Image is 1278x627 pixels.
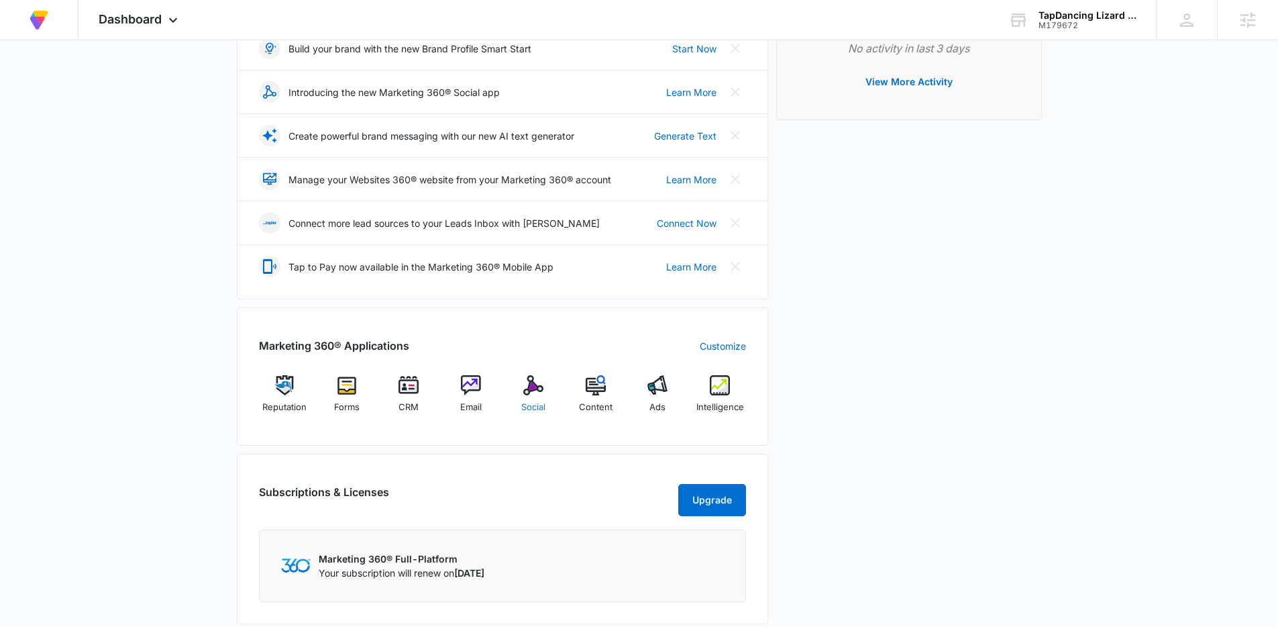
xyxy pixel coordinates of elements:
a: Connect Now [657,216,716,230]
p: Introducing the new Marketing 360® Social app [288,85,500,99]
a: Learn More [666,173,716,187]
button: Close [725,38,746,59]
span: Forms [334,401,360,414]
p: Manage your Websites 360® website from your Marketing 360® account [288,173,611,187]
button: Close [725,81,746,103]
img: Volusion [27,8,51,32]
button: Close [725,256,746,277]
button: Upgrade [678,484,746,516]
p: No activity in last 3 days [798,40,1020,56]
p: Connect more lead sources to your Leads Inbox with [PERSON_NAME] [288,216,600,230]
span: Intelligence [696,401,744,414]
a: Content [570,375,621,424]
a: CRM [383,375,435,424]
a: Email [445,375,497,424]
a: Reputation [259,375,311,424]
span: CRM [398,401,419,414]
a: Learn More [666,260,716,274]
a: Customize [700,339,746,353]
span: Dashboard [99,12,162,26]
button: Close [725,212,746,234]
a: Social [508,375,560,424]
span: Social [521,401,545,414]
img: Marketing 360 Logo [281,559,311,573]
button: View More Activity [852,66,966,98]
h2: Marketing 360® Applications [259,338,409,354]
p: Create powerful brand messaging with our new AI text generator [288,129,574,143]
button: Close [725,125,746,146]
button: Close [725,168,746,190]
p: Tap to Pay now available in the Marketing 360® Mobile App [288,260,553,274]
p: Your subscription will renew on [319,566,484,580]
span: Ads [649,401,665,414]
span: [DATE] [454,567,484,579]
a: Intelligence [694,375,746,424]
a: Generate Text [654,129,716,143]
div: account name [1039,10,1136,21]
a: Learn More [666,85,716,99]
span: Content [579,401,613,414]
a: Forms [321,375,372,424]
p: Marketing 360® Full-Platform [319,552,484,566]
div: account id [1039,21,1136,30]
span: Email [460,401,482,414]
span: Reputation [262,401,307,414]
p: Build your brand with the new Brand Profile Smart Start [288,42,531,56]
a: Start Now [672,42,716,56]
a: Ads [632,375,684,424]
h2: Subscriptions & Licenses [259,484,389,511]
